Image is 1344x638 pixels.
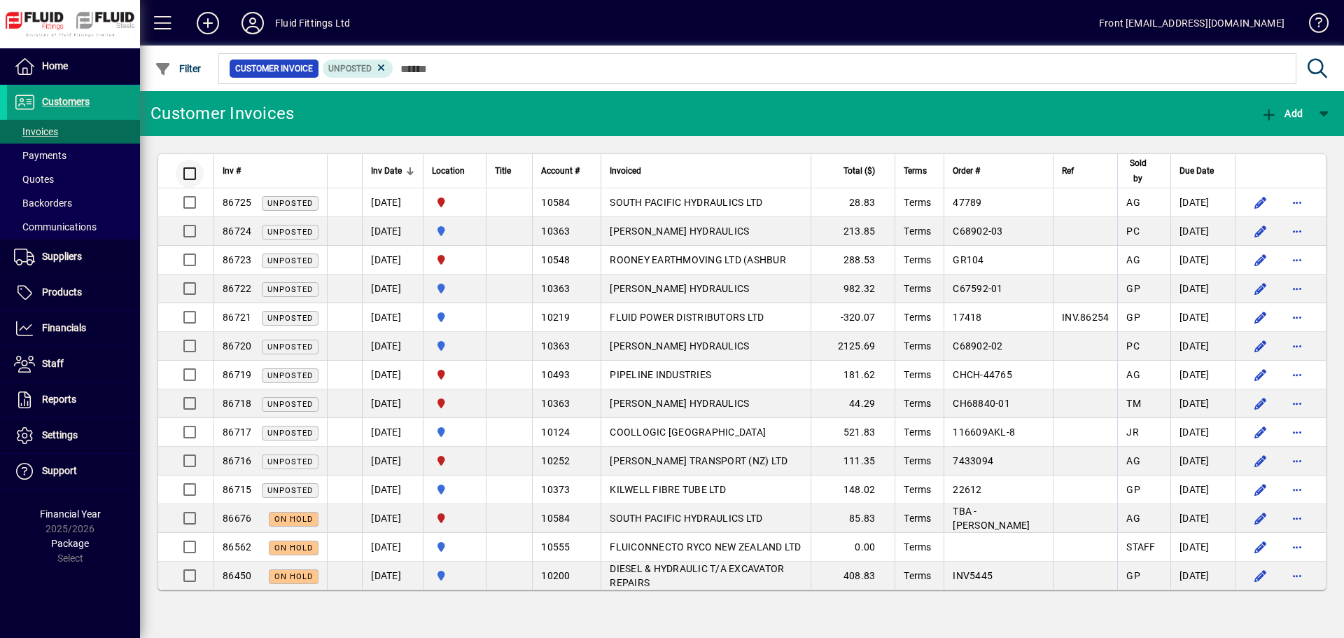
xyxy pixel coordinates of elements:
span: Inv Date [371,163,402,179]
td: 982.32 [811,275,895,303]
a: Support [7,454,140,489]
span: FLUID FITTINGS CHRISTCHURCH [432,453,477,469]
button: Add [185,11,230,36]
span: SOUTH PACIFIC HYDRAULICS LTD [610,513,762,524]
button: Edit [1249,392,1272,415]
span: 86450 [223,570,251,581]
button: Edit [1249,335,1272,357]
span: AG [1126,455,1140,466]
button: More options [1286,392,1308,415]
span: Quotes [14,174,54,185]
span: Settings [42,429,78,441]
span: Terms [904,484,931,495]
button: Edit [1249,507,1272,529]
td: [DATE] [1170,275,1235,303]
span: GR104 [953,254,983,265]
td: 181.62 [811,361,895,389]
button: More options [1286,536,1308,558]
span: 86721 [223,312,251,323]
span: Filter [155,63,202,74]
button: Edit [1249,450,1272,472]
button: More options [1286,363,1308,386]
span: PC [1126,340,1140,352]
span: 10555 [541,541,570,553]
td: [DATE] [1170,476,1235,504]
button: Filter [151,56,205,81]
span: 10219 [541,312,570,323]
a: Staff [7,347,140,382]
span: Unposted [267,429,313,438]
td: [DATE] [362,246,423,275]
span: On hold [274,572,313,581]
span: Unposted [267,371,313,380]
span: Add [1261,108,1303,119]
span: INV.86254 [1062,312,1109,323]
td: [DATE] [362,361,423,389]
td: [DATE] [362,504,423,533]
span: C67592-01 [953,283,1002,294]
span: 86718 [223,398,251,409]
span: TBA - [PERSON_NAME] [953,506,1030,531]
a: Suppliers [7,240,140,275]
span: AUCKLAND [432,568,477,583]
td: 288.53 [811,246,895,275]
mat-chip: Customer Invoice Status: Unposted [323,60,393,78]
span: Backorders [14,197,72,209]
td: [DATE] [1170,447,1235,476]
button: Add [1257,101,1306,126]
a: Communications [7,215,140,239]
button: Edit [1249,191,1272,214]
td: 111.35 [811,447,895,476]
button: Edit [1249,478,1272,501]
span: Payments [14,150,66,161]
span: TM [1126,398,1141,409]
td: [DATE] [1170,418,1235,447]
span: Terms [904,283,931,294]
td: 28.83 [811,188,895,217]
span: C68902-03 [953,226,1002,237]
td: [DATE] [1170,217,1235,246]
span: On hold [274,543,313,553]
span: Terms [904,226,931,237]
a: Backorders [7,191,140,215]
div: Customer Invoices [150,102,294,125]
span: Terms [904,163,927,179]
span: PC [1126,226,1140,237]
span: FLUID FITTINGS CHRISTCHURCH [432,396,477,411]
td: [DATE] [362,332,423,361]
span: GP [1126,570,1140,581]
td: 521.83 [811,418,895,447]
span: AUCKLAND [432,338,477,354]
div: Inv # [223,163,318,179]
span: 10548 [541,254,570,265]
span: PIPELINE INDUSTRIES [610,369,711,380]
span: 10363 [541,398,570,409]
div: Location [432,163,477,179]
span: Ref [1062,163,1074,179]
td: [DATE] [1170,332,1235,361]
span: 22612 [953,484,981,495]
span: Inv # [223,163,241,179]
span: FLUID FITTINGS CHRISTCHURCH [432,511,477,526]
div: Sold by [1126,155,1162,186]
span: 47789 [953,197,981,208]
span: Total ($) [843,163,875,179]
button: Edit [1249,421,1272,443]
span: [PERSON_NAME] HYDRAULICS [610,340,749,352]
span: Terms [904,570,931,581]
span: Customers [42,96,90,107]
td: [DATE] [362,303,423,332]
td: [DATE] [1170,533,1235,562]
span: 86725 [223,197,251,208]
button: Edit [1249,536,1272,558]
span: Package [51,538,89,549]
span: Customer Invoice [235,62,313,76]
span: ROONEY EARTHMOVING LTD (ASHBUR [610,254,786,265]
span: Staff [42,358,64,369]
div: Total ($) [820,163,888,179]
button: Edit [1249,363,1272,386]
span: C68902-02 [953,340,1002,352]
span: AUCKLAND [432,310,477,325]
td: -320.07 [811,303,895,332]
span: Suppliers [42,251,82,262]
